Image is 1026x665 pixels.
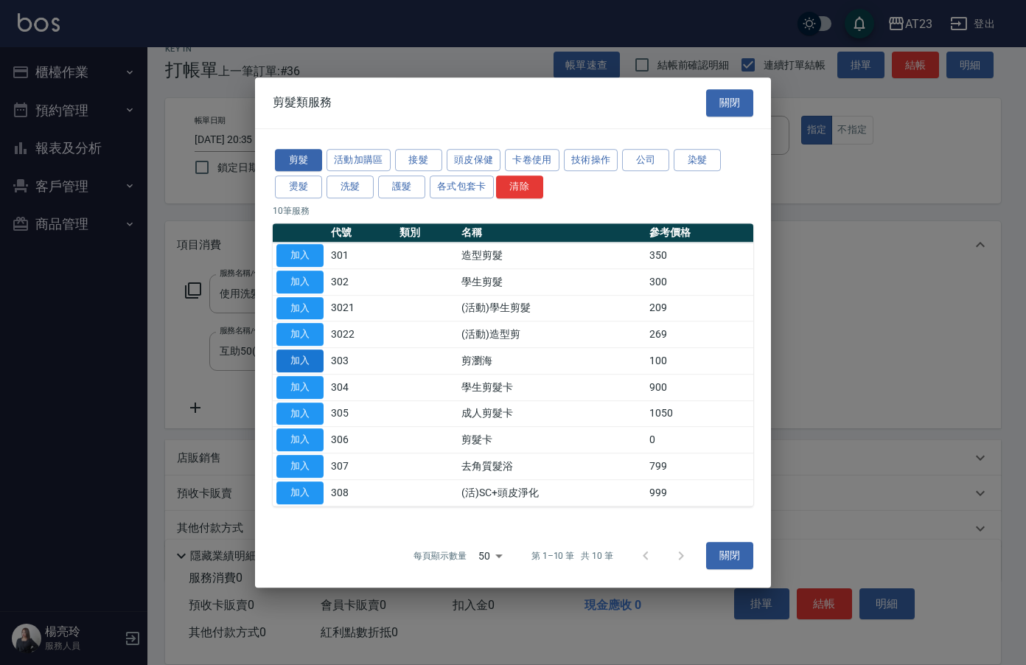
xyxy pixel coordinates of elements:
[327,243,396,269] td: 301
[674,149,721,172] button: 染髮
[276,481,324,504] button: 加入
[646,321,753,348] td: 269
[447,149,501,172] button: 頭皮保健
[646,295,753,321] td: 209
[327,400,396,427] td: 305
[496,175,543,198] button: 清除
[531,549,613,563] p: 第 1–10 筆 共 10 筆
[458,243,646,269] td: 造型剪髮
[327,321,396,348] td: 3022
[276,376,324,399] button: 加入
[646,348,753,375] td: 100
[646,268,753,295] td: 300
[378,175,425,198] button: 護髮
[458,453,646,480] td: 去角質髮浴
[458,479,646,506] td: (活)SC+頭皮淨化
[327,175,374,198] button: 洗髮
[275,175,322,198] button: 燙髮
[646,400,753,427] td: 1050
[273,204,753,217] p: 10 筆服務
[458,400,646,427] td: 成人剪髮卡
[327,374,396,400] td: 304
[472,536,508,576] div: 50
[327,223,396,243] th: 代號
[396,223,458,243] th: 類別
[458,321,646,348] td: (活動)造型剪
[327,149,391,172] button: 活動加購區
[646,374,753,400] td: 900
[327,453,396,480] td: 307
[327,268,396,295] td: 302
[458,223,646,243] th: 名稱
[622,149,669,172] button: 公司
[276,271,324,293] button: 加入
[706,543,753,570] button: 關閉
[273,95,332,110] span: 剪髮類服務
[646,223,753,243] th: 參考價格
[327,348,396,375] td: 303
[706,89,753,116] button: 關閉
[276,349,324,372] button: 加入
[646,243,753,269] td: 350
[564,149,618,172] button: 技術操作
[458,268,646,295] td: 學生剪髮
[395,149,442,172] button: 接髮
[646,479,753,506] td: 999
[276,244,324,267] button: 加入
[276,455,324,478] button: 加入
[276,428,324,451] button: 加入
[276,403,324,425] button: 加入
[430,175,494,198] button: 各式包套卡
[327,427,396,453] td: 306
[275,149,322,172] button: 剪髮
[505,149,559,172] button: 卡卷使用
[458,348,646,375] td: 剪瀏海
[413,549,467,563] p: 每頁顯示數量
[276,297,324,320] button: 加入
[458,295,646,321] td: (活動)學生剪髮
[458,374,646,400] td: 學生剪髮卡
[276,323,324,346] button: 加入
[327,295,396,321] td: 3021
[646,427,753,453] td: 0
[327,479,396,506] td: 308
[646,453,753,480] td: 799
[458,427,646,453] td: 剪髮卡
